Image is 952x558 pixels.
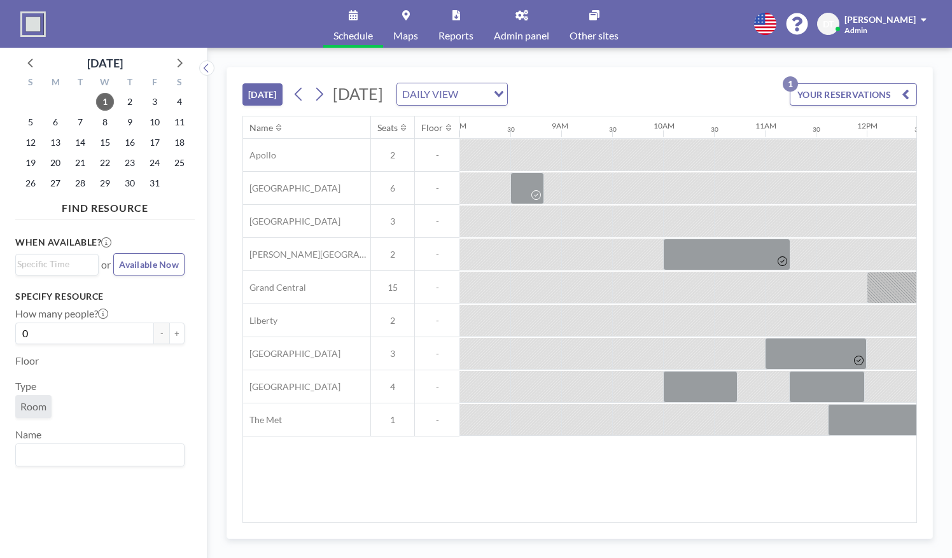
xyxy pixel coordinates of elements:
span: - [415,414,459,426]
span: Monday, October 20, 2025 [46,154,64,172]
div: S [18,75,43,92]
p: 1 [783,76,798,92]
span: [DATE] [333,84,383,103]
span: Thursday, October 16, 2025 [121,134,139,151]
span: - [415,183,459,194]
span: Sunday, October 5, 2025 [22,113,39,131]
span: 1 [371,414,414,426]
span: Maps [393,31,418,41]
span: Other sites [570,31,619,41]
span: [PERSON_NAME][GEOGRAPHIC_DATA] [243,249,370,260]
span: [GEOGRAPHIC_DATA] [243,183,340,194]
div: 9AM [552,121,568,130]
div: Floor [421,122,443,134]
input: Search for option [17,447,177,463]
span: Sunday, October 19, 2025 [22,154,39,172]
label: Floor [15,354,39,367]
span: - [415,381,459,393]
label: How many people? [15,307,108,320]
span: DAILY VIEW [400,86,461,102]
span: Wednesday, October 15, 2025 [96,134,114,151]
span: Saturday, October 4, 2025 [171,93,188,111]
div: S [167,75,192,92]
button: Available Now [113,253,185,276]
div: M [43,75,68,92]
span: Friday, October 3, 2025 [146,93,164,111]
button: - [154,323,169,344]
span: Friday, October 10, 2025 [146,113,164,131]
span: Wednesday, October 8, 2025 [96,113,114,131]
div: 30 [711,125,718,134]
span: Liberty [243,315,277,326]
span: Sunday, October 12, 2025 [22,134,39,151]
span: Monday, October 6, 2025 [46,113,64,131]
img: organization-logo [20,11,46,37]
span: Admin panel [494,31,549,41]
span: 2 [371,150,414,161]
div: 30 [507,125,515,134]
label: Name [15,428,41,441]
span: 15 [371,282,414,293]
span: The Met [243,414,282,426]
span: - [415,315,459,326]
div: 30 [609,125,617,134]
span: Available Now [119,259,179,270]
label: Type [15,380,36,393]
div: 11AM [755,121,776,130]
span: [GEOGRAPHIC_DATA] [243,348,340,359]
div: [DATE] [87,54,123,72]
span: 3 [371,348,414,359]
div: 30 [914,125,922,134]
input: Search for option [462,86,486,102]
span: or [101,258,111,271]
span: Wednesday, October 29, 2025 [96,174,114,192]
span: Friday, October 31, 2025 [146,174,164,192]
span: Friday, October 17, 2025 [146,134,164,151]
div: 10AM [654,121,675,130]
span: Thursday, October 23, 2025 [121,154,139,172]
span: 2 [371,249,414,260]
span: Grand Central [243,282,306,293]
span: Tuesday, October 14, 2025 [71,134,89,151]
div: Search for option [16,255,98,274]
div: T [117,75,142,92]
span: Room [20,400,46,412]
div: Seats [377,122,398,134]
span: Tuesday, October 7, 2025 [71,113,89,131]
span: DT [823,18,834,30]
div: Name [249,122,273,134]
h3: Specify resource [15,291,185,302]
span: - [415,348,459,359]
span: Sunday, October 26, 2025 [22,174,39,192]
button: + [169,323,185,344]
div: T [68,75,93,92]
div: 12PM [857,121,878,130]
span: 6 [371,183,414,194]
div: W [93,75,118,92]
h4: FIND RESOURCE [15,197,195,214]
span: Saturday, October 25, 2025 [171,154,188,172]
button: [DATE] [242,83,283,106]
span: - [415,282,459,293]
span: Thursday, October 2, 2025 [121,93,139,111]
span: - [415,216,459,227]
span: 4 [371,381,414,393]
span: Thursday, October 9, 2025 [121,113,139,131]
span: Saturday, October 11, 2025 [171,113,188,131]
span: Admin [844,25,867,35]
span: Tuesday, October 28, 2025 [71,174,89,192]
span: Monday, October 13, 2025 [46,134,64,151]
span: Schedule [333,31,373,41]
input: Search for option [17,257,91,271]
span: [PERSON_NAME] [844,14,916,25]
span: Wednesday, October 22, 2025 [96,154,114,172]
div: Search for option [397,83,507,105]
span: Tuesday, October 21, 2025 [71,154,89,172]
span: - [415,150,459,161]
span: 3 [371,216,414,227]
span: Wednesday, October 1, 2025 [96,93,114,111]
span: Apollo [243,150,276,161]
button: YOUR RESERVATIONS1 [790,83,917,106]
span: Thursday, October 30, 2025 [121,174,139,192]
span: [GEOGRAPHIC_DATA] [243,216,340,227]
